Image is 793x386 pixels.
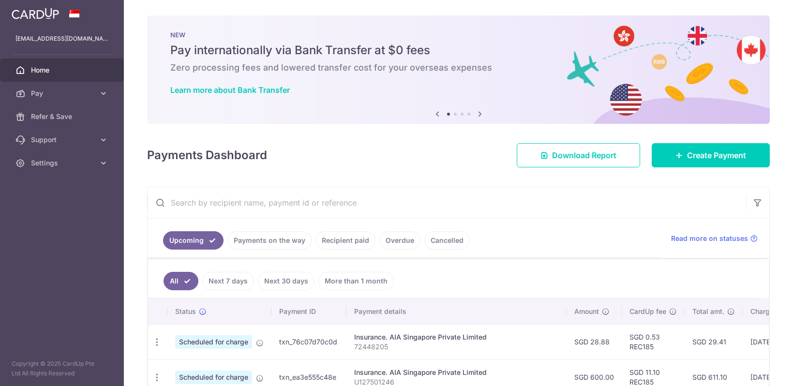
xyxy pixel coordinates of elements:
span: Refer & Save [31,112,95,121]
th: Payment details [346,299,567,324]
a: Learn more about Bank Transfer [170,85,290,95]
span: Total amt. [692,307,724,316]
input: Search by recipient name, payment id or reference [148,187,746,218]
a: Next 7 days [202,272,254,290]
a: Overdue [379,231,420,250]
span: CardUp fee [629,307,666,316]
h5: Pay internationally via Bank Transfer at $0 fees [170,43,747,58]
span: Read more on statuses [671,234,748,243]
a: All [164,272,198,290]
a: Recipient paid [315,231,375,250]
img: CardUp [12,8,59,19]
a: Next 30 days [258,272,314,290]
a: Read more on statuses [671,234,758,243]
span: Amount [574,307,599,316]
th: Payment ID [271,299,346,324]
span: Charge date [750,307,790,316]
span: Download Report [552,149,616,161]
p: NEW [170,31,747,39]
span: Pay [31,89,95,98]
td: SGD 29.41 [685,324,743,359]
a: Payments on the way [227,231,312,250]
a: Create Payment [652,143,770,167]
img: Bank transfer banner [147,15,770,124]
div: Insurance. AIA Singapore Private Limited [354,368,559,377]
span: Scheduled for charge [175,335,252,349]
p: [EMAIL_ADDRESS][DOMAIN_NAME] [15,34,108,44]
span: Home [31,65,95,75]
a: Upcoming [163,231,224,250]
div: Insurance. AIA Singapore Private Limited [354,332,559,342]
td: SGD 28.88 [567,324,622,359]
a: More than 1 month [318,272,394,290]
span: Create Payment [687,149,746,161]
span: Settings [31,158,95,168]
span: Scheduled for charge [175,371,252,384]
span: Support [31,135,95,145]
a: Download Report [517,143,640,167]
p: 72448205 [354,342,559,352]
td: txn_76c07d70c0d [271,324,346,359]
span: Status [175,307,196,316]
td: SGD 0.53 REC185 [622,324,685,359]
h6: Zero processing fees and lowered transfer cost for your overseas expenses [170,62,747,74]
a: Cancelled [424,231,470,250]
h4: Payments Dashboard [147,147,267,164]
